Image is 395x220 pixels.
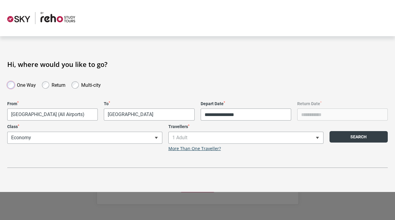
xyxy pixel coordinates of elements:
label: One Way [17,81,36,88]
span: Melbourne (All Airports) [7,108,98,121]
span: Melbourne (All Airports) [8,109,97,120]
span: 1 Adult [169,132,323,143]
label: From [7,101,98,106]
label: Class [7,124,162,129]
a: More Than One Traveller? [168,146,221,151]
label: To [104,101,194,106]
label: Multi-city [81,81,101,88]
span: Phnom Penh International Airport [104,109,194,120]
span: Economy [8,132,162,143]
label: Depart Date [201,101,291,106]
label: Travellers [168,124,323,129]
h1: Hi, where would you like to go? [7,60,388,68]
label: Return [52,81,65,88]
span: Economy [7,132,162,144]
button: Search [330,131,388,143]
span: Phnom Penh International Airport [104,108,194,121]
span: 1 Adult [168,132,323,144]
